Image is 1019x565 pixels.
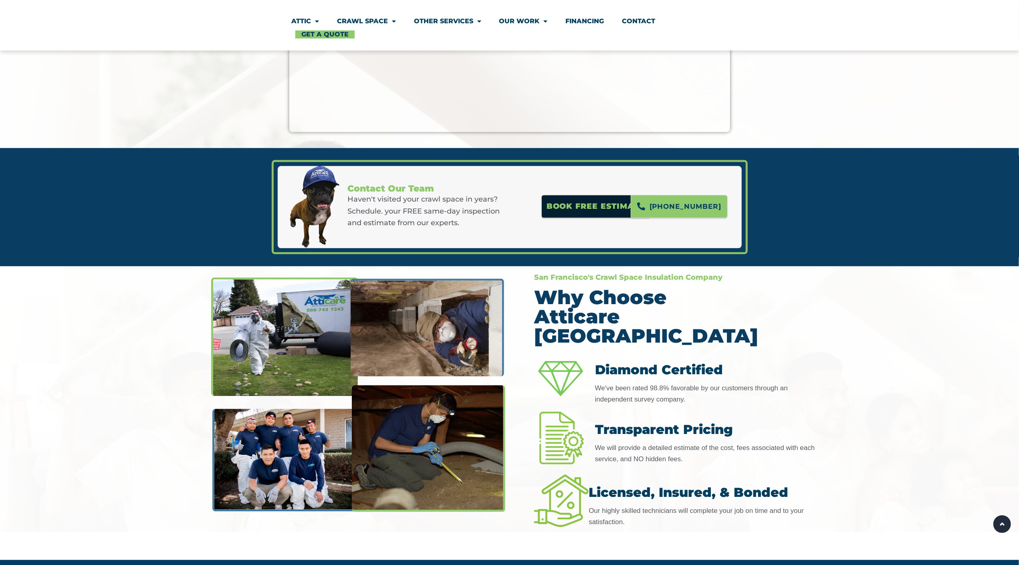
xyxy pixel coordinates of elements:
[566,12,604,30] a: Financing
[337,12,396,30] a: Crawl Space
[291,12,319,30] a: Attic
[589,485,826,499] h3: Licensed, Insured, & Bonded
[414,12,481,30] a: Other Services
[595,442,826,465] p: We will provide a detailed estimate of the cost, fees associated with each service, and NO hidden...
[499,12,548,30] a: Our Work
[541,195,650,218] a: Book Free Estimate
[347,194,509,229] p: Haven't visited your crawl space in years? Schedule. your FREE same-day inspection and estimate f...
[595,422,826,436] h3: Transparent Pricing
[595,383,826,405] p: We've been rated 98.8% favorable by our customers through an independent survey company.
[211,277,358,396] img: attic insulation installation in San Francisco CA
[534,274,826,281] div: San Francisco's Crawl Space Insulation Company
[291,12,728,38] nav: Menu
[631,195,728,218] a: [PHONE_NUMBER]
[595,363,826,377] h3: Diamond Certified
[295,30,355,38] a: Get A Quote
[285,163,344,250] img: The atticare dog representing everything roofing and attic insulation with a smile
[534,288,826,345] h4: Why Choose Atticare [GEOGRAPHIC_DATA]
[547,199,644,214] span: Book Free Estimate
[622,12,656,30] a: Contact
[347,184,509,194] h3: Contact Our Team
[589,505,826,528] p: Our highly skilled technicians will complete your job on time and to your satisfaction.
[650,200,721,213] span: [PHONE_NUMBER]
